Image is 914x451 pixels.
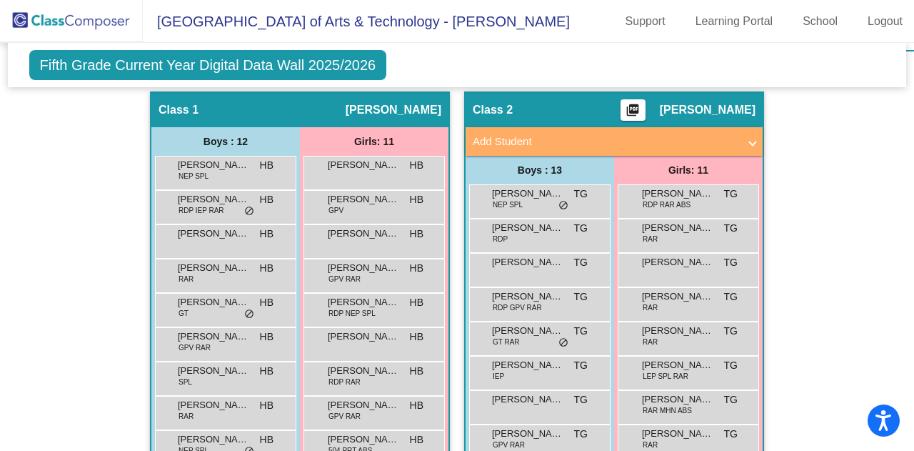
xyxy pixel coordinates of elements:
[492,324,563,338] span: [PERSON_NAME]
[410,398,423,413] span: HB
[724,289,738,304] span: TG
[574,358,588,373] span: TG
[574,187,588,202] span: TG
[179,308,189,319] span: GT
[260,398,273,413] span: HB
[178,432,249,447] span: [PERSON_NAME]
[492,358,563,372] span: [PERSON_NAME]
[178,261,249,275] span: [PERSON_NAME]
[643,302,658,313] span: RAR
[558,200,568,212] span: do_not_disturb_alt
[724,187,738,202] span: TG
[178,295,249,309] span: [PERSON_NAME]
[473,103,513,117] span: Class 2
[493,371,504,382] span: IEP
[724,324,738,339] span: TG
[558,337,568,349] span: do_not_disturb_alt
[643,371,688,382] span: LEP SPL RAR
[493,337,520,347] span: GT RAR
[643,440,658,450] span: RAR
[642,187,713,201] span: [PERSON_NAME]
[642,289,713,304] span: [PERSON_NAME]
[179,274,194,284] span: RAR
[178,158,249,172] span: [PERSON_NAME]
[346,103,441,117] span: [PERSON_NAME]
[328,227,399,241] span: [PERSON_NAME]
[260,158,273,173] span: HB
[328,432,399,447] span: [PERSON_NAME]
[642,221,713,235] span: [PERSON_NAME]
[856,10,914,33] a: Logout
[410,158,423,173] span: HB
[410,295,423,310] span: HB
[574,392,588,407] span: TG
[244,206,254,217] span: do_not_disturb_alt
[624,103,641,123] mat-icon: picture_as_pdf
[143,10,570,33] span: [GEOGRAPHIC_DATA] of Arts & Technology - [PERSON_NAME]
[642,392,713,407] span: [PERSON_NAME]
[684,10,785,33] a: Learning Portal
[178,227,249,241] span: [PERSON_NAME]
[574,221,588,236] span: TG
[410,329,423,345] span: HB
[260,329,273,345] span: HB
[642,324,713,338] span: [PERSON_NAME]
[574,324,588,339] span: TG
[642,358,713,372] span: [PERSON_NAME]
[492,427,563,441] span: [PERSON_NAME]
[492,187,563,201] span: [PERSON_NAME]
[724,221,738,236] span: TG
[643,199,690,210] span: RDP RAR ABS
[178,192,249,207] span: [PERSON_NAME]
[159,103,199,117] span: Class 1
[328,364,399,378] span: [PERSON_NAME]
[643,234,658,244] span: RAR
[260,261,273,276] span: HB
[621,99,646,121] button: Print Students Details
[724,358,738,373] span: TG
[244,309,254,320] span: do_not_disturb_alt
[260,432,273,447] span: HB
[492,392,563,407] span: [PERSON_NAME]
[473,134,738,150] mat-panel-title: Add Student
[492,221,563,235] span: [PERSON_NAME]
[642,255,713,269] span: [PERSON_NAME]
[260,227,273,242] span: HB
[151,127,300,156] div: Boys : 12
[466,127,763,156] mat-expansion-panel-header: Add Student
[179,342,211,353] span: GPV RAR
[260,295,273,310] span: HB
[260,364,273,379] span: HB
[260,192,273,207] span: HB
[328,411,361,422] span: GPV RAR
[493,199,523,210] span: NEP SPL
[410,227,423,242] span: HB
[410,192,423,207] span: HB
[492,255,563,269] span: [PERSON_NAME] [PERSON_NAME]
[574,427,588,442] span: TG
[328,377,361,387] span: RDP RAR
[724,427,738,442] span: TG
[493,234,508,244] span: RDP
[493,302,542,313] span: RDP GPV RAR
[328,192,399,207] span: [PERSON_NAME]
[410,364,423,379] span: HB
[493,440,525,450] span: GPV RAR
[179,377,192,387] span: SPL
[179,171,209,182] span: NEP SPL
[29,50,387,80] span: Fifth Grade Current Year Digital Data Wall 2025/2026
[410,261,423,276] span: HB
[643,337,658,347] span: RAR
[791,10,849,33] a: School
[328,274,361,284] span: GPV RAR
[724,255,738,270] span: TG
[328,308,376,319] span: RDP NEP SPL
[660,103,755,117] span: [PERSON_NAME]
[724,392,738,407] span: TG
[178,398,249,412] span: [PERSON_NAME]
[300,127,448,156] div: Girls: 11
[492,289,563,304] span: [PERSON_NAME]
[179,205,224,216] span: RDP IEP RAR
[574,255,588,270] span: TG
[328,398,399,412] span: [PERSON_NAME]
